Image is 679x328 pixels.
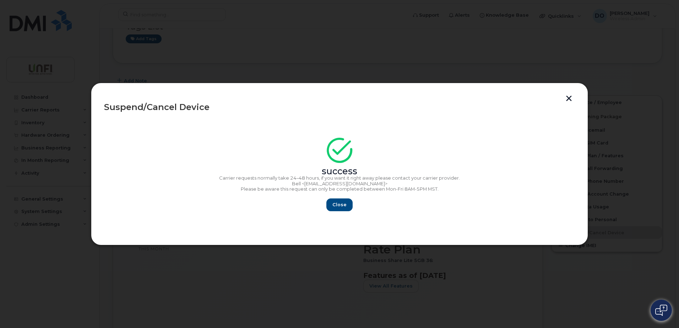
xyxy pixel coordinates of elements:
[326,198,353,211] button: Close
[655,305,667,316] img: Open chat
[104,186,575,192] p: Please be aware this request can only be completed between Mon-Fri 8AM-5PM MST.
[104,103,575,111] div: Suspend/Cancel Device
[104,169,575,174] div: success
[104,181,575,187] p: Bell <[EMAIL_ADDRESS][DOMAIN_NAME]>
[332,201,347,208] span: Close
[104,175,575,181] p: Carrier requests normally take 24–48 hours, if you want it right away please contact your carrier...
